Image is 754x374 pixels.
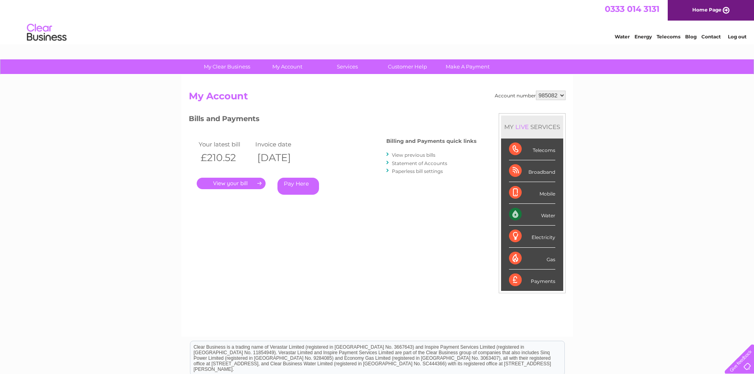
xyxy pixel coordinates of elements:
[197,139,254,150] td: Your latest bill
[189,91,566,106] h2: My Account
[685,34,697,40] a: Blog
[392,160,447,166] a: Statement of Accounts
[657,34,680,40] a: Telecoms
[728,34,746,40] a: Log out
[194,59,260,74] a: My Clear Business
[509,226,555,247] div: Electricity
[634,34,652,40] a: Energy
[701,34,721,40] a: Contact
[509,182,555,204] div: Mobile
[615,34,630,40] a: Water
[27,21,67,45] img: logo.png
[501,116,563,138] div: MY SERVICES
[386,138,477,144] h4: Billing and Payments quick links
[375,59,440,74] a: Customer Help
[509,248,555,270] div: Gas
[509,204,555,226] div: Water
[392,152,435,158] a: View previous bills
[509,160,555,182] div: Broadband
[189,113,477,127] h3: Bills and Payments
[253,139,310,150] td: Invoice date
[605,4,659,14] a: 0333 014 3131
[509,139,555,160] div: Telecoms
[190,4,564,38] div: Clear Business is a trading name of Verastar Limited (registered in [GEOGRAPHIC_DATA] No. 3667643...
[514,123,530,131] div: LIVE
[509,270,555,291] div: Payments
[253,150,310,166] th: [DATE]
[435,59,500,74] a: Make A Payment
[254,59,320,74] a: My Account
[392,168,443,174] a: Paperless bill settings
[197,178,266,189] a: .
[277,178,319,195] a: Pay Here
[495,91,566,100] div: Account number
[315,59,380,74] a: Services
[197,150,254,166] th: £210.52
